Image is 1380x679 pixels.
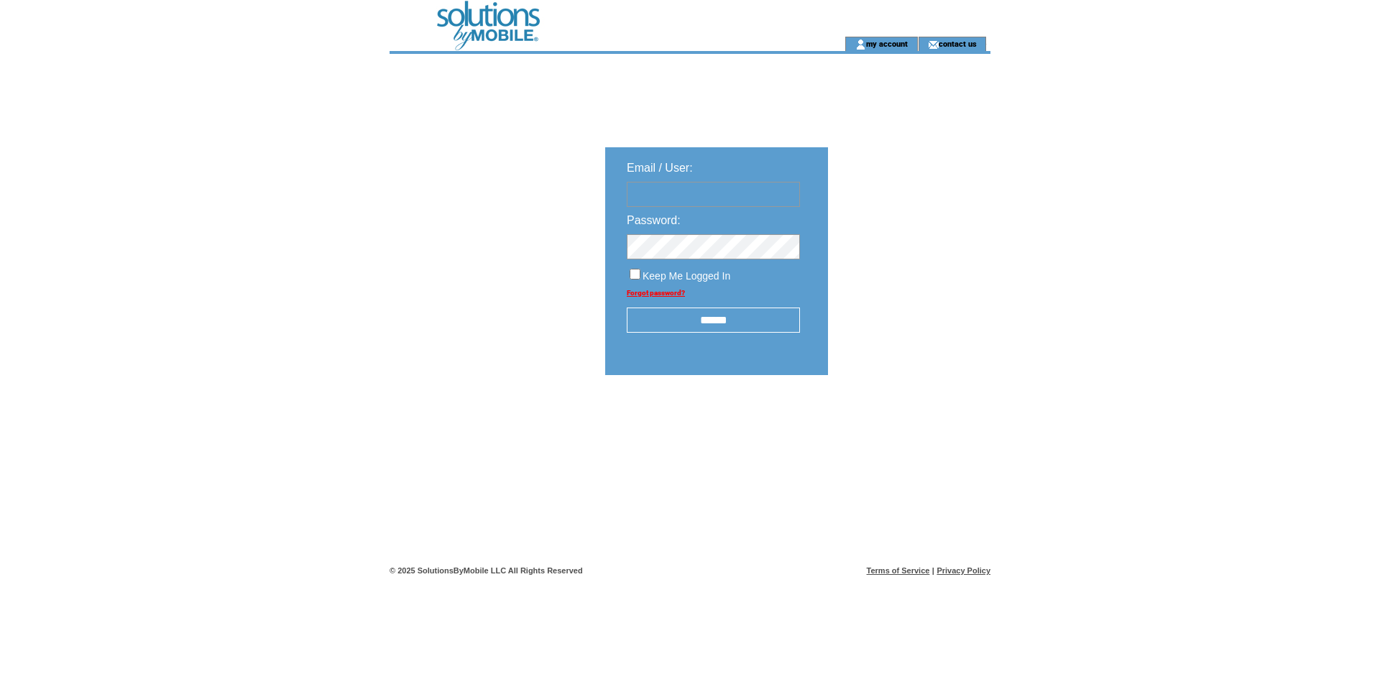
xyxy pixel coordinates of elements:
[937,566,990,575] a: Privacy Policy
[928,39,939,50] img: contact_us_icon.gif;jsessionid=6B32173D6ECD73C880648907AA4A0AFE
[870,411,942,429] img: transparent.png;jsessionid=6B32173D6ECD73C880648907AA4A0AFE
[866,39,908,48] a: my account
[939,39,977,48] a: contact us
[627,289,685,297] a: Forgot password?
[932,566,934,575] span: |
[627,214,681,226] span: Password:
[390,566,583,575] span: © 2025 SolutionsByMobile LLC All Rights Reserved
[867,566,930,575] a: Terms of Service
[643,270,730,282] span: Keep Me Logged In
[627,162,693,174] span: Email / User:
[855,39,866,50] img: account_icon.gif;jsessionid=6B32173D6ECD73C880648907AA4A0AFE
